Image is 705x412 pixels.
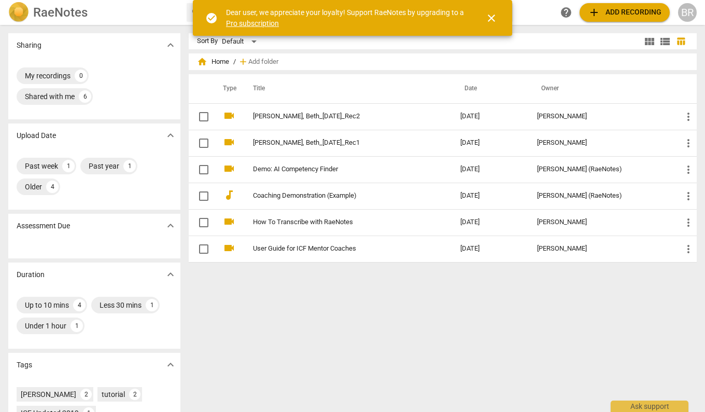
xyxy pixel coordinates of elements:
[682,137,695,149] span: more_vert
[21,389,76,400] div: [PERSON_NAME]
[164,39,177,51] span: expand_more
[223,189,235,201] span: audiotrack
[537,218,666,226] div: [PERSON_NAME]
[673,34,688,49] button: Table view
[223,162,235,175] span: videocam
[253,113,423,120] a: [PERSON_NAME], Beth_[DATE]_Rec2
[659,35,671,48] span: view_list
[25,161,58,171] div: Past week
[17,221,70,231] p: Assessment Due
[588,6,661,19] span: Add recording
[163,128,178,143] button: Show more
[537,166,666,173] div: [PERSON_NAME] (RaeNotes)
[62,160,75,172] div: 1
[560,6,572,19] span: help
[682,163,695,176] span: more_vert
[46,181,59,193] div: 4
[248,58,278,66] span: Add folder
[657,34,673,49] button: List view
[223,136,235,148] span: videocam
[102,389,125,400] div: tutorial
[676,36,686,46] span: table_chart
[588,6,600,19] span: add
[226,19,279,28] a: Pro subscription
[452,130,529,156] td: [DATE]
[163,357,178,373] button: Show more
[25,300,69,310] div: Up to 10 mins
[452,183,529,209] td: [DATE]
[129,389,140,400] div: 2
[452,156,529,183] td: [DATE]
[163,267,178,282] button: Show more
[197,57,229,67] span: Home
[452,209,529,236] td: [DATE]
[197,57,207,67] span: home
[485,12,498,24] span: close
[79,90,91,103] div: 6
[682,190,695,202] span: more_vert
[164,268,177,281] span: expand_more
[100,300,142,310] div: Less 30 mins
[164,359,177,371] span: expand_more
[33,5,88,20] h2: RaeNotes
[642,34,657,49] button: Tile view
[8,2,29,23] img: Logo
[123,160,136,172] div: 1
[164,219,177,232] span: expand_more
[678,3,697,22] button: BR
[215,74,241,103] th: Type
[479,6,504,31] button: Close
[223,109,235,122] span: videocam
[557,3,575,22] a: Help
[146,299,158,311] div: 1
[25,182,42,192] div: Older
[17,130,56,141] p: Upload Date
[163,218,178,234] button: Show more
[452,74,529,103] th: Date
[452,103,529,130] td: [DATE]
[253,218,423,226] a: How To Transcribe with RaeNotes
[253,245,423,253] a: User Guide for ICF Mentor Coaches
[223,215,235,228] span: videocam
[226,7,467,29] div: Dear user, we appreciate your loyalty! Support RaeNotes by upgrading to a
[223,242,235,254] span: videocam
[25,321,66,331] div: Under 1 hour
[253,166,423,173] a: Demo: AI Competency Finder
[25,71,70,81] div: My recordings
[89,161,119,171] div: Past year
[253,139,423,147] a: [PERSON_NAME], Beth_[DATE]_Rec1
[452,236,529,262] td: [DATE]
[241,74,452,103] th: Title
[197,37,218,45] div: Sort By
[580,3,670,22] button: Upload
[529,74,674,103] th: Owner
[643,35,656,48] span: view_module
[17,360,32,370] p: Tags
[8,2,178,23] a: LogoRaeNotes
[238,57,248,67] span: add
[682,243,695,255] span: more_vert
[682,111,695,123] span: more_vert
[164,129,177,142] span: expand_more
[80,389,92,400] div: 2
[537,139,666,147] div: [PERSON_NAME]
[17,40,41,51] p: Sharing
[253,192,423,200] a: Coaching Demonstration (Example)
[682,216,695,229] span: more_vert
[163,37,178,53] button: Show more
[222,33,260,50] div: Default
[537,113,666,120] div: [PERSON_NAME]
[25,91,75,102] div: Shared with me
[17,269,45,280] p: Duration
[233,58,236,66] span: /
[205,12,218,24] span: check_circle
[73,299,86,311] div: 4
[537,192,666,200] div: [PERSON_NAME] (RaeNotes)
[75,70,87,82] div: 0
[191,6,203,19] span: search
[611,401,688,412] div: Ask support
[70,320,83,332] div: 1
[537,245,666,253] div: [PERSON_NAME]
